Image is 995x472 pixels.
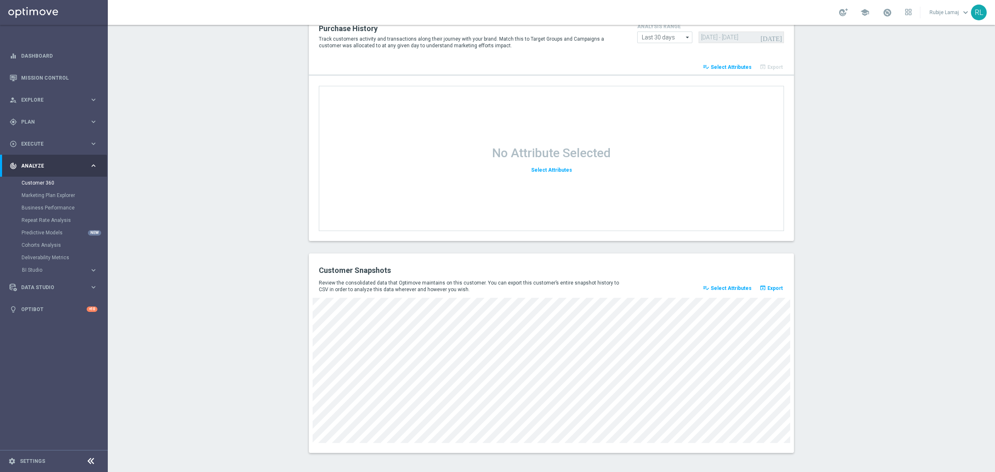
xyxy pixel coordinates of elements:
[22,189,107,202] div: Marketing Plan Explorer
[10,45,97,67] div: Dashboard
[703,63,709,70] i: playlist_add_check
[701,282,753,294] button: playlist_add_check Select Attributes
[10,284,90,291] div: Data Studio
[319,265,545,275] h2: Customer Snapshots
[10,162,90,170] div: Analyze
[22,217,86,224] a: Repeat Rate Analysis
[10,162,17,170] i: track_changes
[20,459,45,464] a: Settings
[21,45,97,67] a: Dashboard
[22,192,86,199] a: Marketing Plan Explorer
[758,282,784,294] button: open_in_browser Export
[9,163,98,169] button: track_changes Analyze keyboard_arrow_right
[10,52,17,60] i: equalizer
[22,267,98,273] button: BI Studio keyboard_arrow_right
[530,165,573,176] button: Select Attributes
[22,202,107,214] div: Business Performance
[9,306,98,313] button: lightbulb Optibot +10
[10,96,90,104] div: Explore
[637,32,692,43] input: Last 30 days
[22,177,107,189] div: Customer 360
[22,268,81,272] span: BI Studio
[10,298,97,320] div: Optibot
[929,6,971,19] a: Rubije Lamajkeyboard_arrow_down
[9,284,98,291] button: Data Studio keyboard_arrow_right
[971,5,987,20] div: RL
[703,285,709,291] i: playlist_add_check
[860,8,869,17] span: school
[9,53,98,59] button: equalizer Dashboard
[637,24,784,29] h4: analysis range
[711,64,752,70] span: Select Attributes
[22,242,86,248] a: Cohorts Analysis
[9,97,98,103] button: person_search Explore keyboard_arrow_right
[10,96,17,104] i: person_search
[10,118,90,126] div: Plan
[319,24,625,34] h2: Purchase History
[87,307,97,312] div: +10
[90,266,97,274] i: keyboard_arrow_right
[319,280,625,293] p: Review the consolidated data that Optimove maintains on this customer. You can export this custom...
[10,140,90,148] div: Execute
[22,268,90,272] div: BI Studio
[8,457,16,465] i: settings
[88,230,101,236] div: NEW
[531,167,572,173] span: Select Attributes
[90,140,97,148] i: keyboard_arrow_right
[10,140,17,148] i: play_circle_outline
[760,285,766,291] i: open_in_browser
[10,67,97,89] div: Mission Control
[9,75,98,81] button: Mission Control
[22,204,86,211] a: Business Performance
[22,254,86,261] a: Deliverability Metrics
[10,118,17,126] i: gps_fixed
[9,119,98,125] button: gps_fixed Plan keyboard_arrow_right
[90,283,97,291] i: keyboard_arrow_right
[961,8,970,17] span: keyboard_arrow_down
[21,119,90,124] span: Plan
[90,96,97,104] i: keyboard_arrow_right
[22,239,107,251] div: Cohorts Analysis
[10,306,17,313] i: lightbulb
[21,67,97,89] a: Mission Control
[701,61,753,73] button: playlist_add_check Select Attributes
[22,180,86,186] a: Customer 360
[21,285,90,290] span: Data Studio
[90,118,97,126] i: keyboard_arrow_right
[767,285,783,291] span: Export
[22,251,107,264] div: Deliverability Metrics
[21,163,90,168] span: Analyze
[22,226,107,239] div: Predictive Models
[492,146,611,161] h1: No Attribute Selected
[21,97,90,102] span: Explore
[22,264,107,276] div: BI Studio
[684,32,692,43] i: arrow_drop_down
[319,36,625,49] p: Track customers activity and transactions along their journey with your brand. Match this to Targ...
[22,229,86,236] a: Predictive Models
[21,141,90,146] span: Execute
[9,141,98,147] button: play_circle_outline Execute keyboard_arrow_right
[22,214,107,226] div: Repeat Rate Analysis
[90,162,97,170] i: keyboard_arrow_right
[21,298,87,320] a: Optibot
[711,285,752,291] span: Select Attributes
